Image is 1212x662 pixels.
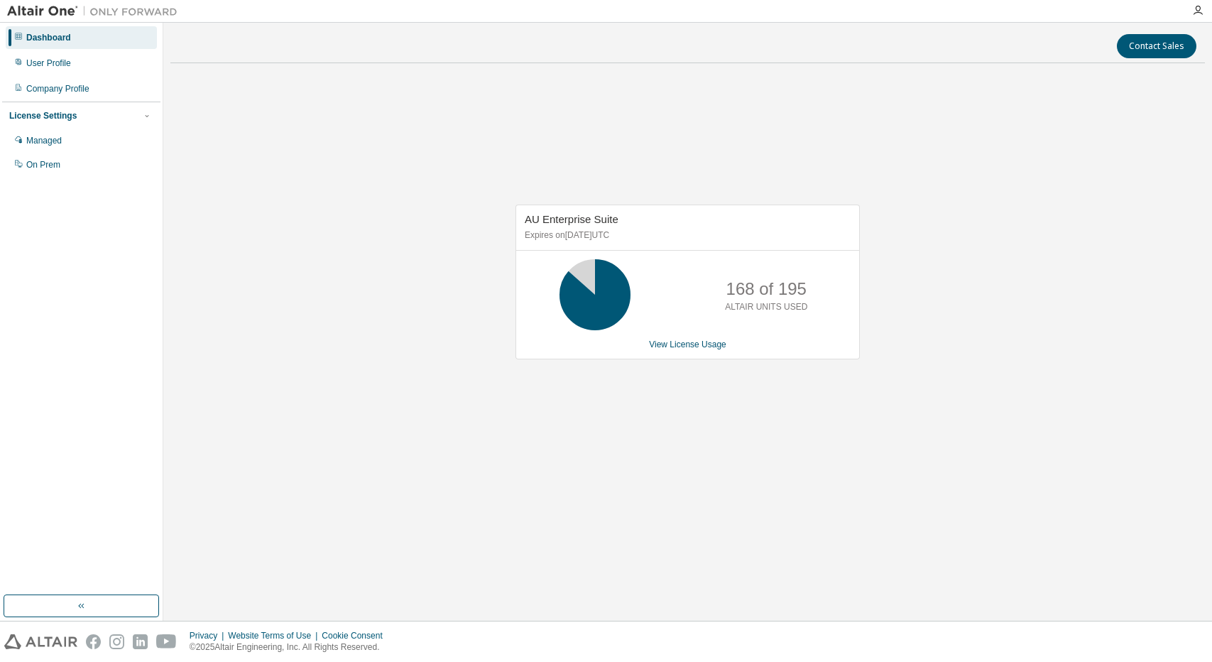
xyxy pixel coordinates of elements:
[26,58,71,69] div: User Profile
[156,634,177,649] img: youtube.svg
[190,630,228,641] div: Privacy
[1117,34,1196,58] button: Contact Sales
[7,4,185,18] img: Altair One
[4,634,77,649] img: altair_logo.svg
[26,83,89,94] div: Company Profile
[525,213,618,225] span: AU Enterprise Suite
[26,159,60,170] div: On Prem
[322,630,391,641] div: Cookie Consent
[9,110,77,121] div: License Settings
[228,630,322,641] div: Website Terms of Use
[725,301,807,313] p: ALTAIR UNITS USED
[133,634,148,649] img: linkedin.svg
[26,135,62,146] div: Managed
[86,634,101,649] img: facebook.svg
[190,641,391,653] p: © 2025 Altair Engineering, Inc. All Rights Reserved.
[26,32,71,43] div: Dashboard
[525,229,847,242] p: Expires on [DATE] UTC
[109,634,124,649] img: instagram.svg
[726,277,807,301] p: 168 of 195
[649,340,726,349] a: View License Usage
